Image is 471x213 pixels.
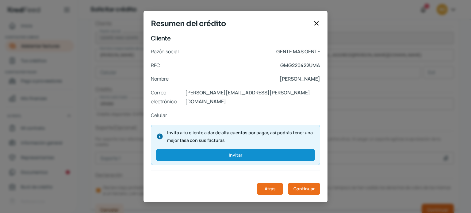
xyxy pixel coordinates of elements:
[151,34,320,42] p: Cliente
[288,183,320,195] button: Continuar
[167,129,315,144] span: Invita a tu cliente a dar de alta cuentas por pagar, así podrás tener una mejor tasa con sus fact...
[276,47,320,56] p: GENTE MAS GENTE
[229,153,242,157] span: Invitar
[257,183,283,195] button: Atrás
[265,187,276,191] span: Atrás
[151,74,169,83] p: Nombre
[151,61,160,70] p: RFC
[151,18,310,29] span: Resumen del crédito
[151,88,185,106] p: Correo electrónico
[280,74,320,83] p: [PERSON_NAME]
[156,149,315,161] button: Invitar
[151,47,179,56] p: Razón social
[151,111,167,120] p: Celular
[280,61,320,70] p: GMG220422UMA
[293,187,315,191] span: Continuar
[185,88,320,106] p: [PERSON_NAME][EMAIL_ADDRESS][PERSON_NAME][DOMAIN_NAME]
